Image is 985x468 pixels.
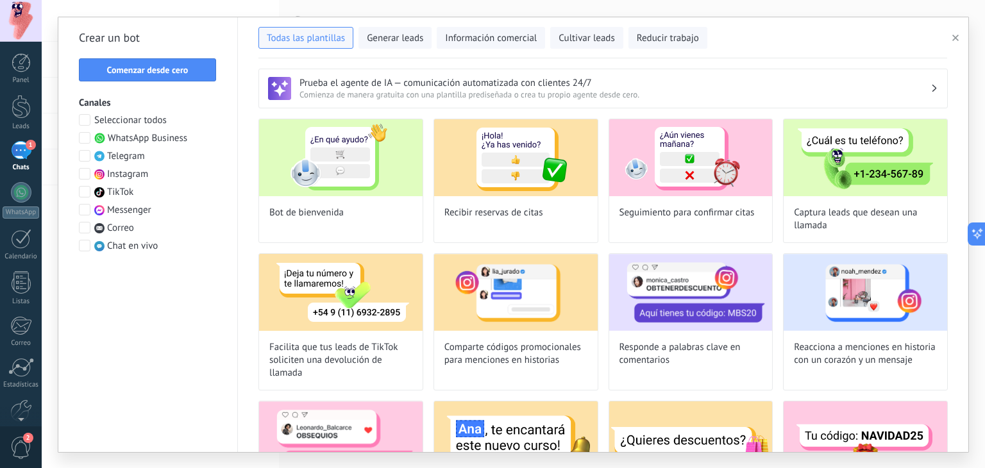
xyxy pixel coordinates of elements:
span: Generar leads [367,32,423,45]
span: Cultivar leads [559,32,614,45]
h3: Canales [79,97,217,109]
span: Comienza de manera gratuita con una plantilla prediseñada o crea tu propio agente desde cero. [299,89,930,100]
span: Chat en vivo [107,240,158,253]
span: Todas las plantillas [267,32,345,45]
span: WhatsApp Business [108,132,187,145]
span: Responde a palabras clave en comentarios [619,341,762,367]
span: 1 [26,140,36,150]
span: TikTok [107,186,133,199]
div: Estadísticas [3,381,40,389]
span: Recibir reservas de citas [444,206,543,219]
span: Messenger [107,204,151,217]
div: Panel [3,76,40,85]
span: Reacciona a menciones en historia con un corazón y un mensaje [794,341,937,367]
button: Información comercial [437,27,545,49]
img: Seguimiento para confirmar citas [609,119,773,196]
span: Telegram [107,150,145,163]
img: Reacciona a menciones en historia con un corazón y un mensaje [784,254,947,331]
span: Comparte códigos promocionales para menciones en historias [444,341,587,367]
img: Bot de bienvenida [259,119,423,196]
span: Reducir trabajo [637,32,699,45]
h2: Crear un bot [79,28,217,48]
button: Reducir trabajo [628,27,707,49]
div: Correo [3,339,40,347]
img: Responde a palabras clave en comentarios [609,254,773,331]
img: Facilita que tus leads de TikTok soliciten una devolución de llamada [259,254,423,331]
span: Correo [107,222,134,235]
button: Todas las plantillas [258,27,353,49]
div: WhatsApp [3,206,39,219]
div: Leads [3,122,40,131]
img: Captura leads que desean una llamada [784,119,947,196]
span: Instagram [107,168,148,181]
span: Facilita que tus leads de TikTok soliciten una devolución de llamada [269,341,412,380]
h3: Prueba el agente de IA — comunicación automatizada con clientes 24/7 [299,77,930,89]
span: Seguimiento para confirmar citas [619,206,755,219]
img: Comparte códigos promocionales para menciones en historias [434,254,598,331]
button: Comenzar desde cero [79,58,216,81]
span: Bot de bienvenida [269,206,344,219]
img: Recibir reservas de citas [434,119,598,196]
span: 2 [23,433,33,443]
span: Información comercial [445,32,537,45]
div: Chats [3,163,40,172]
div: Listas [3,297,40,306]
span: Comenzar desde cero [107,65,189,74]
span: Captura leads que desean una llamada [794,206,937,232]
button: Generar leads [358,27,432,49]
div: Calendario [3,253,40,261]
span: Seleccionar todos [94,114,167,127]
button: Cultivar leads [550,27,623,49]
